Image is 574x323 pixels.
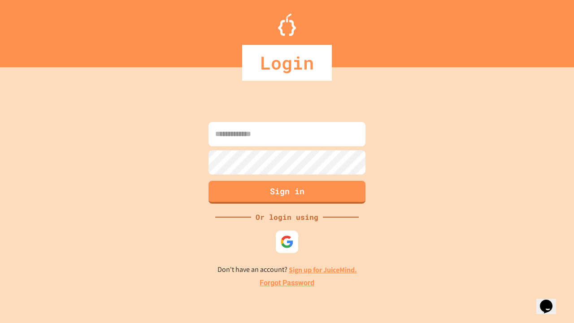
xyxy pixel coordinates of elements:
[289,265,357,275] a: Sign up for JuiceMind.
[260,278,314,288] a: Forgot Password
[209,181,365,204] button: Sign in
[278,13,296,36] img: Logo.svg
[536,287,565,314] iframe: chat widget
[217,264,357,275] p: Don't have an account?
[242,45,332,81] div: Login
[280,235,294,249] img: google-icon.svg
[251,212,323,223] div: Or login using
[500,248,565,286] iframe: chat widget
